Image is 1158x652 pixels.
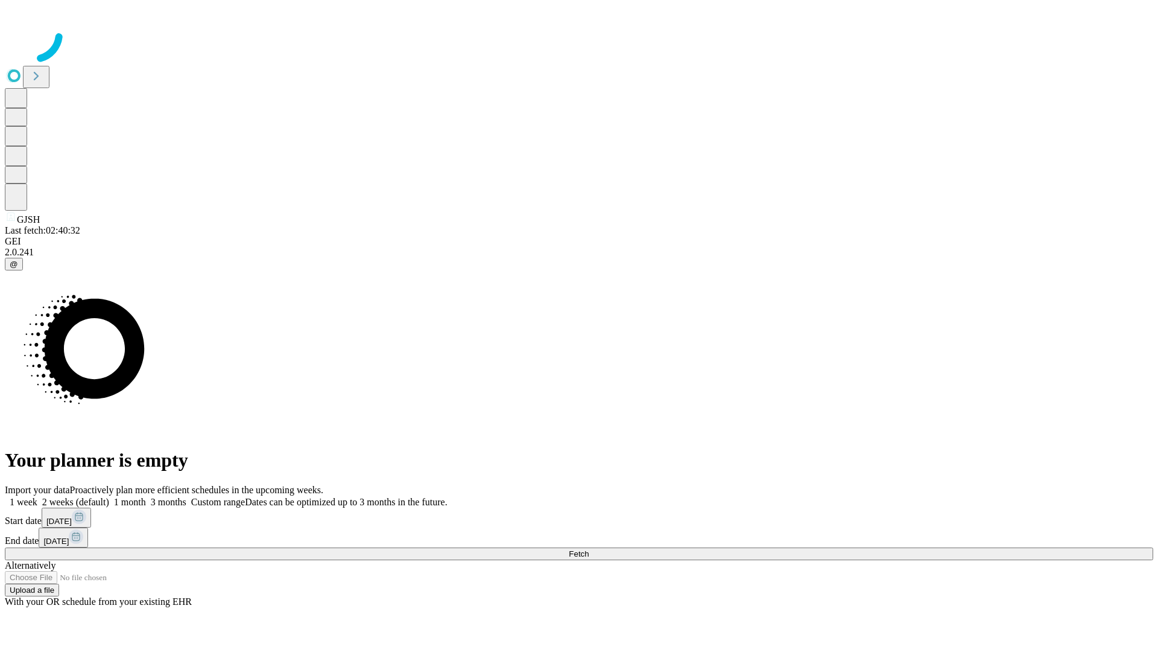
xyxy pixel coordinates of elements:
[5,596,192,607] span: With your OR schedule from your existing EHR
[5,485,70,495] span: Import your data
[151,497,186,507] span: 3 months
[70,485,323,495] span: Proactively plan more efficient schedules in the upcoming weeks.
[10,260,18,269] span: @
[5,449,1153,471] h1: Your planner is empty
[17,214,40,225] span: GJSH
[5,247,1153,258] div: 2.0.241
[43,537,69,546] span: [DATE]
[5,548,1153,560] button: Fetch
[5,258,23,270] button: @
[569,549,589,558] span: Fetch
[39,528,88,548] button: [DATE]
[5,225,80,235] span: Last fetch: 02:40:32
[245,497,447,507] span: Dates can be optimized up to 3 months in the future.
[42,497,109,507] span: 2 weeks (default)
[114,497,146,507] span: 1 month
[5,528,1153,548] div: End date
[10,497,37,507] span: 1 week
[5,236,1153,247] div: GEI
[5,560,55,570] span: Alternatively
[5,508,1153,528] div: Start date
[42,508,91,528] button: [DATE]
[191,497,245,507] span: Custom range
[46,517,72,526] span: [DATE]
[5,584,59,596] button: Upload a file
